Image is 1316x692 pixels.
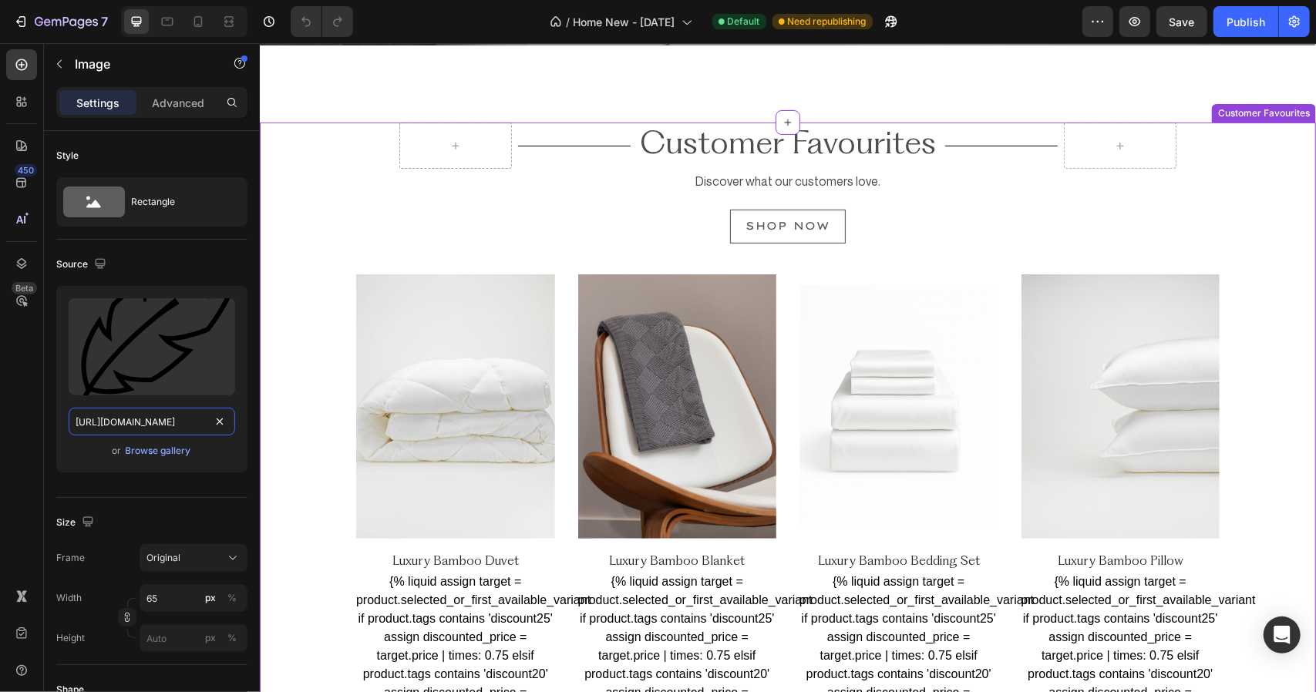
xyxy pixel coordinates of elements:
[540,231,739,495] img: Bamboo Bedding Set White
[788,15,867,29] span: Need republishing
[318,508,517,529] h2: Luxury Bamboo Blanket
[762,508,961,529] h2: Luxury Bamboo Pillow
[56,149,79,163] div: Style
[227,631,237,645] div: %
[75,55,206,73] p: Image
[67,127,989,149] p: Discover what our customers love.
[56,512,97,533] div: Size
[1170,15,1195,29] span: Save
[567,14,570,30] span: /
[96,508,295,529] h2: Luxury Bamboo Duvet
[379,81,678,124] h2: Customer Favourites
[540,231,739,495] a: Luxury Bamboo Bedding Set
[223,629,241,647] button: px
[291,6,353,37] div: Undo/Redo
[56,631,85,645] label: Height
[96,231,295,495] a: Luxury Bamboo Duvet
[126,444,191,458] div: Browse gallery
[12,282,37,294] div: Beta
[152,95,204,111] p: Advanced
[56,254,109,275] div: Source
[69,298,235,395] img: preview-image
[205,591,216,605] div: px
[1156,6,1207,37] button: Save
[56,591,82,605] label: Width
[470,166,586,200] a: SHOP NOW
[540,508,739,529] h2: Luxury Bamboo Bedding Set
[1227,14,1265,30] div: Publish
[125,443,192,459] button: Browse gallery
[762,231,961,495] img: Luxury Bamboo Pillow
[6,6,115,37] button: 7
[227,591,237,605] div: %
[955,63,1053,77] div: Customer Favourites
[318,231,517,495] img: Bamboo Blanket Slate Grey Chair
[486,176,570,191] p: SHOP NOW
[131,184,225,220] div: Rectangle
[69,408,235,435] input: https://example.com/image.jpg
[205,631,216,645] div: px
[76,95,119,111] p: Settings
[201,629,220,647] button: %
[140,544,247,572] button: Original
[96,231,295,495] img: bamboo duvet
[318,231,517,495] a: Luxury Bamboo Blanket
[728,15,760,29] span: Default
[223,589,241,607] button: px
[201,589,220,607] button: %
[1264,616,1301,653] div: Open Intercom Messenger
[113,442,122,460] span: or
[101,12,108,31] p: 7
[56,551,85,565] label: Frame
[140,624,247,652] input: px%
[1213,6,1278,37] button: Publish
[15,164,37,176] div: 450
[140,584,247,612] input: px%
[574,14,675,30] span: Home New - [DATE]
[146,551,180,565] span: Original
[260,43,1316,692] iframe: Design area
